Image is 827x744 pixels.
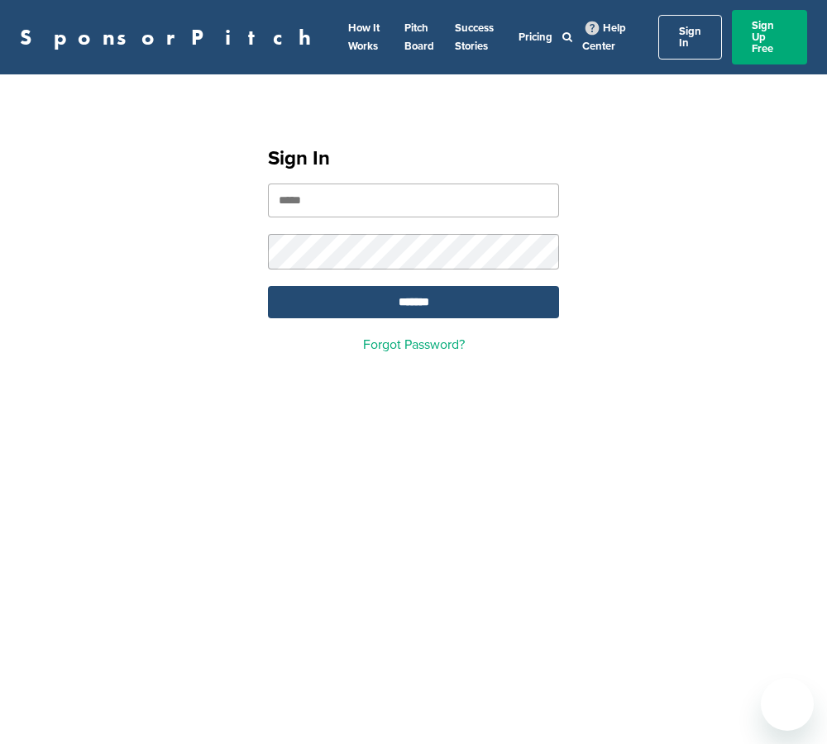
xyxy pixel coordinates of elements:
a: Sign Up Free [732,10,807,64]
a: How It Works [348,21,380,53]
iframe: Button to launch messaging window [761,678,814,731]
a: Sign In [658,15,722,60]
a: Pitch Board [404,21,434,53]
a: SponsorPitch [20,26,322,48]
h1: Sign In [268,144,559,174]
a: Help Center [582,18,626,56]
a: Pricing [519,31,552,44]
a: Success Stories [455,21,494,53]
a: Forgot Password? [363,336,465,353]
